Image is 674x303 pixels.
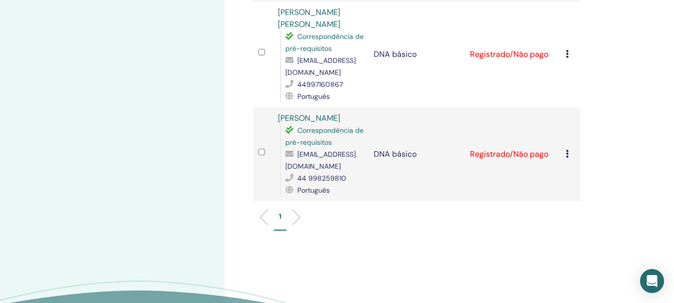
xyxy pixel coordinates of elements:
[285,56,356,77] font: [EMAIL_ADDRESS][DOMAIN_NAME]
[374,49,417,59] font: DNA básico
[278,113,340,123] a: [PERSON_NAME]
[297,186,330,195] font: Português
[297,174,346,183] font: 44 998259810
[297,80,343,89] font: 44997160867
[279,212,281,221] font: 1
[640,269,664,293] div: Abra o Intercom Messenger
[285,32,364,53] font: Correspondência de pré-requisitos
[278,7,340,29] a: [PERSON_NAME] [PERSON_NAME]
[285,126,364,147] font: Correspondência de pré-requisitos
[374,149,417,159] font: DNA básico
[297,92,330,101] font: Português
[285,150,356,171] font: [EMAIL_ADDRESS][DOMAIN_NAME]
